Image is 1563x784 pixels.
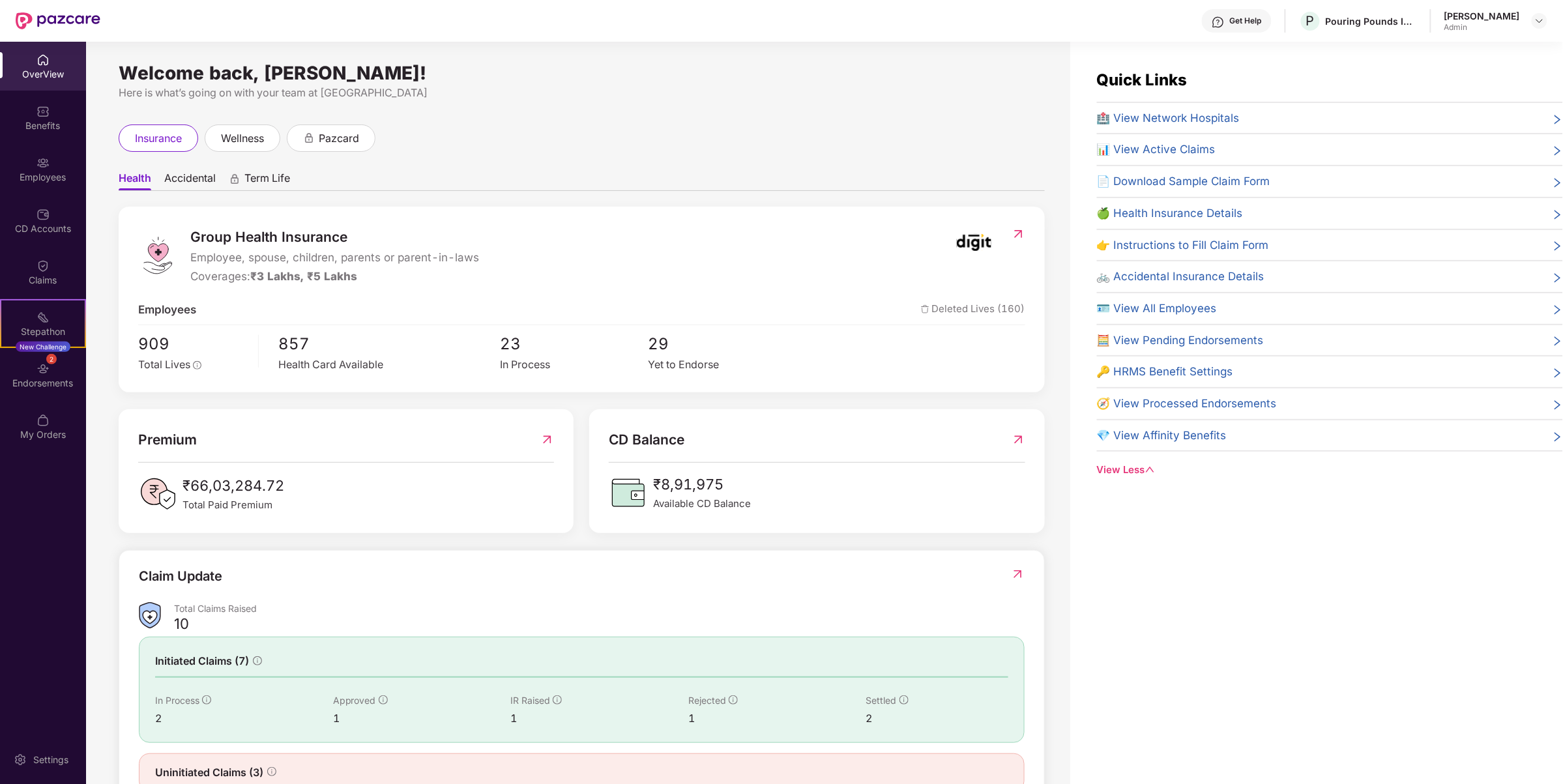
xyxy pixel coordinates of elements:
[139,602,161,629] img: ClaimsSummaryIcon
[1534,16,1545,26] img: svg+xml;base64,PHN2ZyBpZD0iRHJvcGRvd24tMzJ4MzIiIHhtbG5zPSJodHRwOi8vd3d3LnczLm9yZy8yMDAwL3N2ZyIgd2...
[164,171,216,190] span: Accidental
[866,695,897,706] span: Settled
[1552,143,1563,158] span: right
[190,249,479,267] span: Employee, spouse, children, parents or parent-in-laws
[16,341,70,352] div: New Challenge
[921,301,1025,319] span: Deleted Lives (160)
[379,695,388,704] span: info-circle
[37,362,50,375] img: svg+xml;base64,PHN2ZyBpZD0iRW5kb3JzZW1lbnRzIiB4bWxucz0iaHR0cDovL3d3dy53My5vcmcvMjAwMC9zdmciIHdpZH...
[510,695,550,706] span: IR Raised
[333,710,511,727] div: 1
[253,656,262,665] span: info-circle
[1145,465,1155,474] span: down
[1097,427,1227,444] span: 💎 View Affinity Benefits
[1306,13,1315,29] span: P
[1097,205,1243,222] span: 🍏 Health Insurance Details
[46,354,57,364] div: 2
[1552,207,1563,222] span: right
[139,566,222,587] div: Claim Update
[1097,70,1188,89] span: Quick Links
[1097,395,1277,413] span: 🧭 View Processed Endorsements
[510,710,688,727] div: 1
[37,311,50,324] img: svg+xml;base64,PHN2ZyB4bWxucz0iaHR0cDovL3d3dy53My5vcmcvMjAwMC9zdmciIHdpZHRoPSIyMSIgaGVpZ2h0PSIyMC...
[1552,302,1563,317] span: right
[553,695,562,704] span: info-circle
[921,305,929,313] img: deleteIcon
[500,356,648,373] div: In Process
[155,764,263,781] span: Uninitiated Claims (3)
[221,130,264,147] span: wellness
[244,171,290,190] span: Term Life
[190,226,479,248] span: Group Health Insurance
[190,268,479,285] div: Coverages:
[1552,429,1563,444] span: right
[37,105,50,118] img: svg+xml;base64,PHN2ZyBpZD0iQmVuZWZpdHMiIHhtbG5zPSJodHRwOi8vd3d3LnczLm9yZy8yMDAwL3N2ZyIgd2lkdGg9Ij...
[648,356,796,373] div: Yet to Endorse
[138,358,190,371] span: Total Lives
[119,85,1045,101] div: Here is what’s going on with your team at [GEOGRAPHIC_DATA]
[653,496,751,512] span: Available CD Balance
[37,414,50,427] img: svg+xml;base64,PHN2ZyBpZD0iTXlfT3JkZXJzIiBkYXRhLW5hbWU9Ik15IE9yZGVycyIgeG1sbnM9Imh0dHA6Ly93d3cudz...
[119,171,151,190] span: Health
[138,236,177,275] img: logo
[1444,10,1520,22] div: [PERSON_NAME]
[1097,332,1264,349] span: 🧮 View Pending Endorsements
[729,695,738,704] span: info-circle
[174,615,189,633] div: 10
[138,301,196,319] span: Employees
[278,356,500,373] div: Health Card Available
[653,473,751,496] span: ₹8,91,975
[155,695,199,706] span: In Process
[267,767,276,776] span: info-circle
[333,695,376,706] span: Approved
[1552,270,1563,285] span: right
[1230,16,1262,26] div: Get Help
[138,332,249,356] span: 909
[37,53,50,66] img: svg+xml;base64,PHN2ZyBpZD0iSG9tZSIgeG1sbnM9Imh0dHA6Ly93d3cudzMub3JnLzIwMDAvc3ZnIiB3aWR0aD0iMjAiIG...
[609,429,684,450] span: CD Balance
[135,130,182,147] span: insurance
[1552,398,1563,413] span: right
[303,132,315,143] div: animation
[648,332,796,356] span: 29
[37,208,50,221] img: svg+xml;base64,PHN2ZyBpZD0iQ0RfQWNjb3VudHMiIGRhdGEtbmFtZT0iQ0QgQWNjb3VudHMiIHhtbG5zPSJodHRwOi8vd3...
[1097,141,1216,158] span: 📊 View Active Claims
[1552,175,1563,190] span: right
[1552,239,1563,254] span: right
[16,12,100,29] img: New Pazcare Logo
[138,474,177,514] img: PaidPremiumIcon
[278,332,500,356] span: 857
[138,429,197,450] span: Premium
[500,332,648,356] span: 23
[1552,112,1563,127] span: right
[193,361,201,370] span: info-circle
[37,259,50,272] img: svg+xml;base64,PHN2ZyBpZD0iQ2xhaW0iIHhtbG5zPSJodHRwOi8vd3d3LnczLm9yZy8yMDAwL3N2ZyIgd2lkdGg9IjIwIi...
[1011,568,1025,581] img: RedirectIcon
[229,173,241,184] div: animation
[866,710,1008,727] div: 2
[1,325,85,338] div: Stepathon
[1552,366,1563,381] span: right
[1012,429,1025,450] img: RedirectIcon
[202,695,211,704] span: info-circle
[119,68,1045,78] div: Welcome back, [PERSON_NAME]!
[1212,16,1225,29] img: svg+xml;base64,PHN2ZyBpZD0iSGVscC0zMngzMiIgeG1sbnM9Imh0dHA6Ly93d3cudzMub3JnLzIwMDAvc3ZnIiB3aWR0aD...
[319,130,359,147] span: pazcard
[688,695,726,706] span: Rejected
[540,429,554,450] img: RedirectIcon
[155,653,249,669] span: Initiated Claims (7)
[1326,15,1417,27] div: Pouring Pounds India Pvt Ltd (CashKaro and EarnKaro)
[688,710,866,727] div: 1
[1097,300,1217,317] span: 🪪 View All Employees
[1097,173,1270,190] span: 📄 Download Sample Claim Form
[183,497,284,513] span: Total Paid Premium
[1552,334,1563,349] span: right
[183,474,284,497] span: ₹66,03,284.72
[1097,109,1240,127] span: 🏥 View Network Hospitals
[174,602,1025,615] div: Total Claims Raised
[1097,237,1269,254] span: 👉 Instructions to Fill Claim Form
[250,270,357,283] span: ₹3 Lakhs, ₹5 Lakhs
[1012,227,1025,240] img: RedirectIcon
[899,695,909,704] span: info-circle
[950,226,999,259] img: insurerIcon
